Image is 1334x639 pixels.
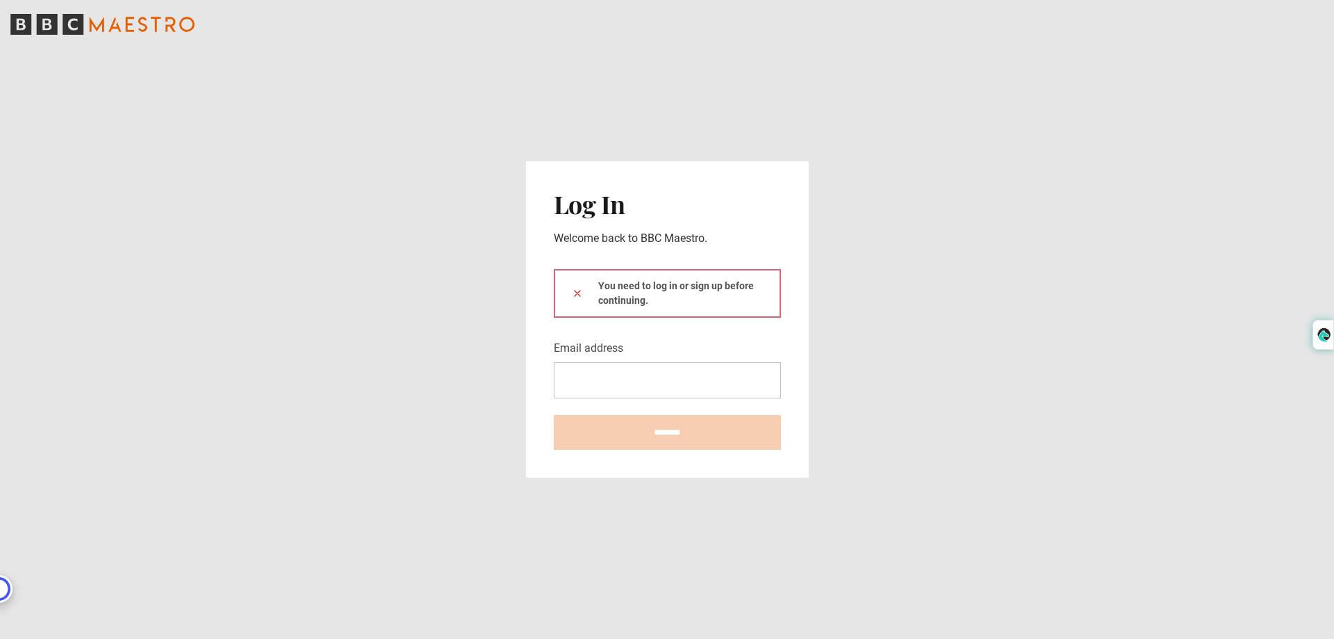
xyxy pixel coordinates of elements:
[554,230,781,247] p: Welcome back to BBC Maestro.
[554,340,623,357] label: Email address
[10,14,195,35] svg: BBC Maestro
[554,189,781,218] h2: Log In
[554,269,781,318] div: You need to log in or sign up before continuing.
